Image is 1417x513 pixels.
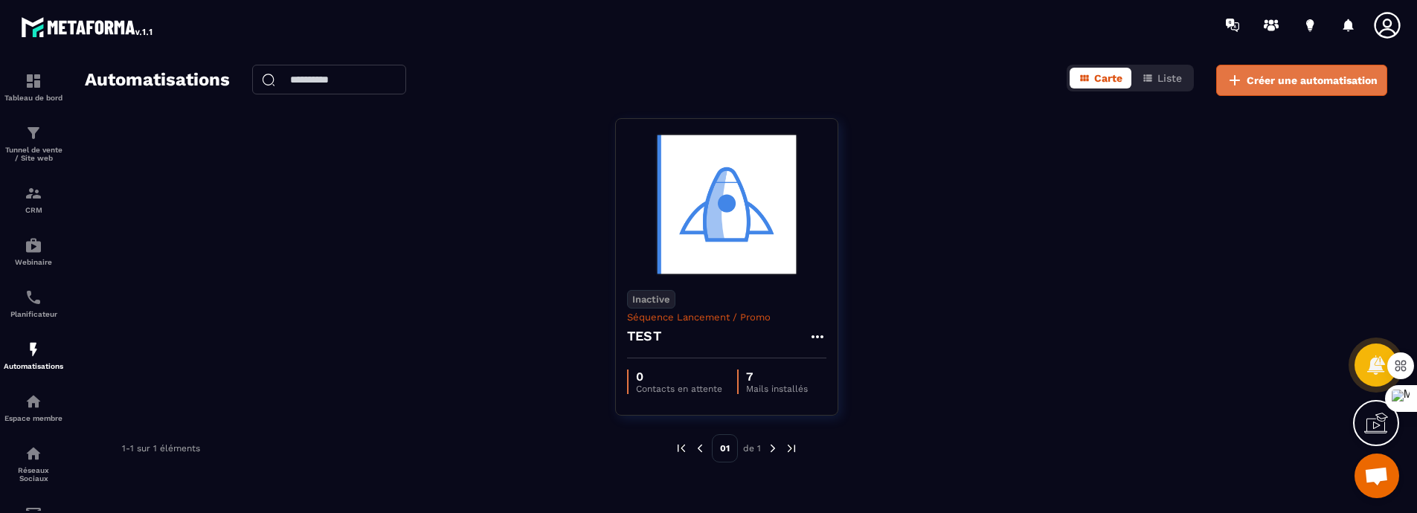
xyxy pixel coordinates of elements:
img: scheduler [25,288,42,306]
h4: TEST [627,326,661,346]
p: Séquence Lancement / Promo [627,312,826,323]
a: automationsautomationsAutomatisations [4,329,63,381]
p: de 1 [743,442,761,454]
img: prev [675,442,688,455]
button: Carte [1070,68,1131,88]
h2: Automatisations [85,65,230,96]
img: next [766,442,780,455]
a: Ouvrir le chat [1355,454,1399,498]
p: 01 [712,434,738,462]
p: Espace membre [4,414,63,422]
p: Webinaire [4,258,63,266]
a: automationsautomationsEspace membre [4,381,63,433]
p: Automatisations [4,362,63,370]
p: Contacts en attente [636,384,722,394]
span: Créer une automatisation [1247,73,1378,88]
img: automation-background [627,130,826,279]
img: logo [21,13,155,40]
p: Tunnel de vente / Site web [4,146,63,162]
span: Carte [1094,72,1122,84]
img: social-network [25,445,42,462]
a: automationsautomationsWebinaire [4,225,63,277]
a: schedulerschedulerPlanificateur [4,277,63,329]
p: Mails installés [746,384,808,394]
a: formationformationCRM [4,173,63,225]
img: automations [25,236,42,254]
img: formation [25,184,42,202]
img: formation [25,72,42,90]
img: automations [25,341,42,358]
a: formationformationTunnel de vente / Site web [4,113,63,173]
button: Créer une automatisation [1216,65,1387,96]
p: Inactive [627,290,675,309]
p: Réseaux Sociaux [4,466,63,483]
span: Liste [1157,72,1182,84]
p: 7 [746,370,808,384]
a: social-networksocial-networkRéseaux Sociaux [4,433,63,494]
p: 0 [636,370,722,384]
img: formation [25,124,42,142]
img: automations [25,393,42,410]
button: Liste [1133,68,1191,88]
p: Planificateur [4,310,63,318]
p: Tableau de bord [4,94,63,102]
p: 1-1 sur 1 éléments [122,443,200,454]
p: CRM [4,206,63,214]
img: next [785,442,798,455]
img: prev [693,442,707,455]
a: formationformationTableau de bord [4,61,63,113]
